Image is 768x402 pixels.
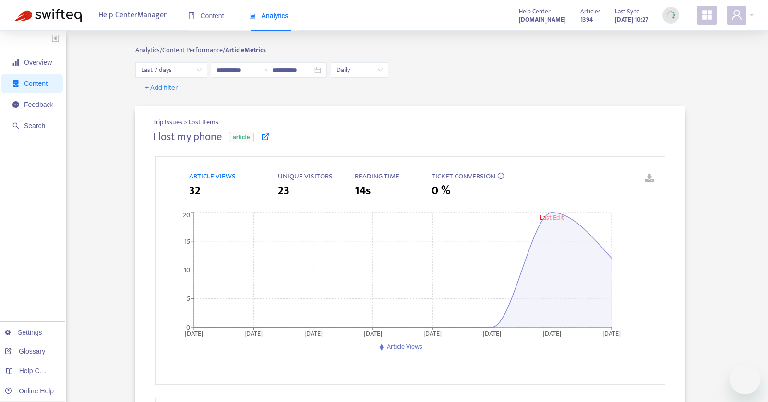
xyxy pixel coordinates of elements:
[225,45,266,56] strong: Article Metrics
[153,130,222,143] h4: I lost my phone
[519,6,551,17] span: Help Center
[432,182,450,200] span: 0 %
[141,63,202,77] span: Last 7 days
[5,329,42,336] a: Settings
[184,236,190,247] tspan: 15
[701,9,713,21] span: appstore
[731,9,743,21] span: user
[188,12,224,20] span: Content
[261,66,268,74] span: swap-right
[615,6,639,17] span: Last Sync
[145,82,178,94] span: + Add filter
[184,265,190,276] tspan: 10
[189,117,218,127] span: Lost Items
[24,80,48,87] span: Content
[12,122,19,129] span: search
[244,328,263,339] tspan: [DATE]
[278,170,333,182] span: UNIQUE VISITORS
[135,45,225,56] span: Analytics/ Content Performance/
[183,210,190,221] tspan: 20
[355,170,399,182] span: READING TIME
[364,328,382,339] tspan: [DATE]
[189,170,236,182] span: ARTICLE VIEWS
[24,101,53,108] span: Feedback
[519,14,566,25] a: [DOMAIN_NAME]
[98,6,167,24] span: Help Center Manager
[187,293,190,304] tspan: 5
[138,80,185,95] button: + Add filter
[615,14,648,25] strong: [DATE] 10:27
[229,132,253,142] span: article
[278,182,289,200] span: 23
[189,182,201,200] span: 32
[12,101,19,108] span: message
[580,6,600,17] span: Articles
[580,14,593,25] strong: 1394
[14,9,82,22] img: Swifteq
[423,328,442,339] tspan: [DATE]
[483,328,501,339] tspan: [DATE]
[665,9,677,21] img: sync_loading.0b5143dde30e3a21642e.gif
[387,341,422,352] span: Article Views
[304,328,322,339] tspan: [DATE]
[540,212,564,223] tspan: Last Edit
[5,347,45,355] a: Glossary
[153,117,184,128] span: Trip Issues
[19,367,59,375] span: Help Centers
[12,59,19,66] span: signal
[12,80,19,87] span: container
[184,117,189,128] span: >
[261,66,268,74] span: to
[432,170,495,182] span: TICKET CONVERSION
[730,364,760,394] iframe: Button to launch messaging window
[24,59,52,66] span: Overview
[5,387,54,395] a: Online Help
[186,322,190,333] tspan: 0
[24,122,45,130] span: Search
[336,63,383,77] span: Daily
[249,12,288,20] span: Analytics
[249,12,256,19] span: area-chart
[355,182,371,200] span: 14s
[602,328,621,339] tspan: [DATE]
[185,328,203,339] tspan: [DATE]
[543,328,561,339] tspan: [DATE]
[188,12,195,19] span: book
